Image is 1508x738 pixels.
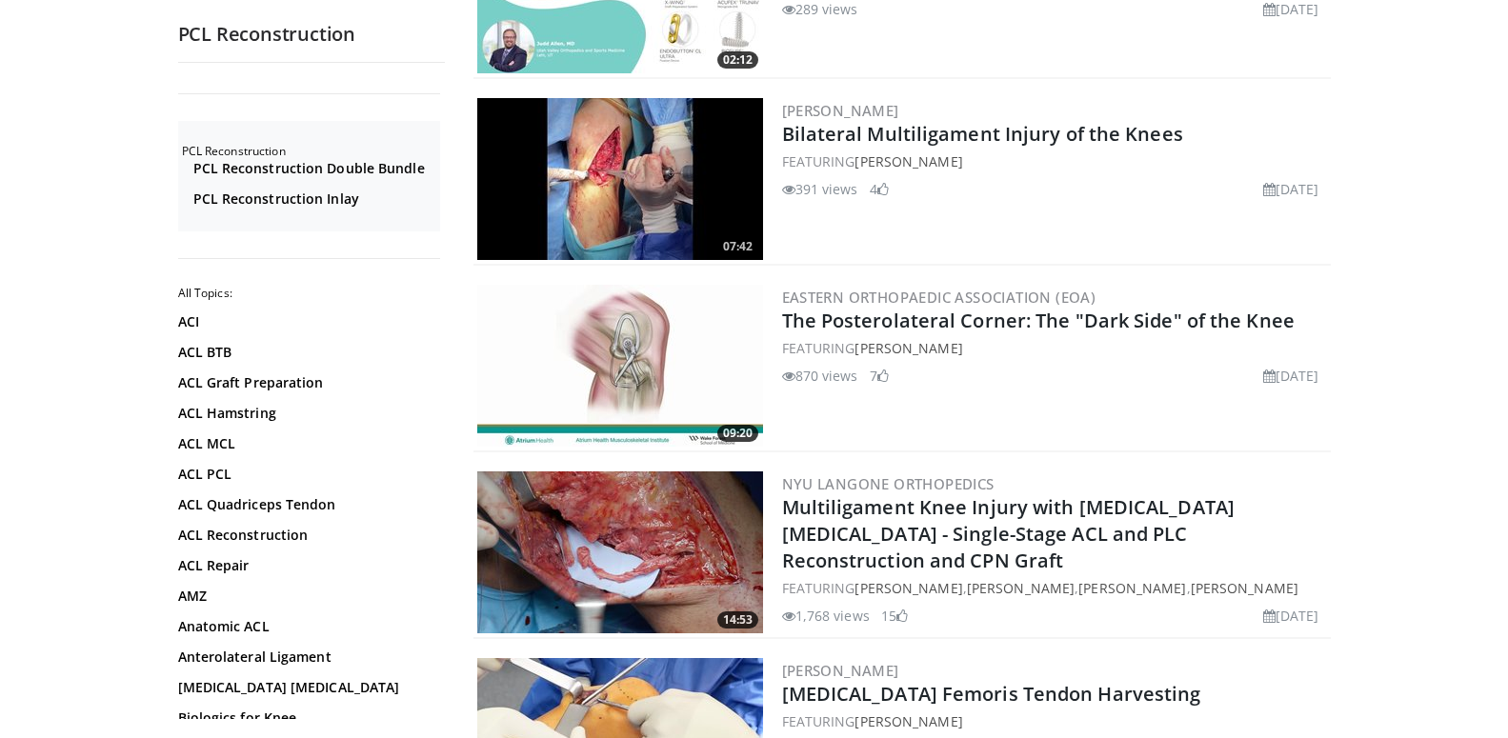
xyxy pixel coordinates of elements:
[782,578,1327,598] div: FEATURING , , ,
[178,465,435,484] a: ACL PCL
[1191,579,1298,597] a: [PERSON_NAME]
[782,494,1236,573] a: Multiligament Knee Injury with [MEDICAL_DATA] [MEDICAL_DATA] - Single-Stage ACL and PLC Reconstru...
[182,144,440,159] h2: PCL Reconstruction
[782,606,870,626] li: 1,768 views
[178,22,445,47] h2: PCL Reconstruction
[870,179,889,199] li: 4
[178,495,435,514] a: ACL Quadriceps Tendon
[1263,606,1319,626] li: [DATE]
[178,708,435,728] a: Biologics for Knee
[782,366,858,386] li: 870 views
[717,425,758,442] span: 09:20
[178,556,435,575] a: ACL Repair
[178,648,435,667] a: Anterolateral Ligament
[717,611,758,628] span: 14:53
[178,678,435,697] a: [MEDICAL_DATA] [MEDICAL_DATA]
[782,151,1327,171] div: FEATURING
[193,159,435,178] a: PCL Reconstruction Double Bundle
[178,587,435,606] a: AMZ
[782,288,1096,307] a: Eastern Orthopaedic Association (EOA)
[870,366,889,386] li: 7
[477,98,763,260] a: 07:42
[782,101,899,120] a: [PERSON_NAME]
[855,339,962,357] a: [PERSON_NAME]
[782,711,1327,731] div: FEATURING
[193,189,435,209] a: PCL Reconstruction Inlay
[178,373,435,392] a: ACL Graft Preparation
[178,343,435,362] a: ACL BTB
[967,579,1075,597] a: [PERSON_NAME]
[178,434,435,453] a: ACL MCL
[477,285,763,447] a: 09:20
[782,661,899,680] a: [PERSON_NAME]
[782,474,995,493] a: NYU Langone Orthopedics
[477,285,763,447] img: 431d0d20-796c-4b80-8555-e8192a89e2fb.300x170_q85_crop-smart_upscale.jpg
[178,404,435,423] a: ACL Hamstring
[178,312,435,331] a: ACI
[782,681,1201,707] a: [MEDICAL_DATA] Femoris Tendon Harvesting
[782,338,1327,358] div: FEATURING
[1078,579,1186,597] a: [PERSON_NAME]
[477,471,763,633] img: 8b62372f-db3b-4434-8d30-c1c25939b3a8.jpg.300x170_q85_crop-smart_upscale.jpg
[782,179,858,199] li: 391 views
[717,51,758,69] span: 02:12
[477,471,763,633] a: 14:53
[717,238,758,255] span: 07:42
[477,98,763,260] img: 67376b66-07da-4381-a4f5-0a050f6a99be.300x170_q85_crop-smart_upscale.jpg
[881,606,908,626] li: 15
[782,308,1295,333] a: The Posterolateral Corner: The "Dark Side" of the Knee
[855,712,962,730] a: [PERSON_NAME]
[1263,366,1319,386] li: [DATE]
[178,617,435,636] a: Anatomic ACL
[782,121,1183,147] a: Bilateral Multiligament Injury of the Knees
[855,579,962,597] a: [PERSON_NAME]
[178,286,440,301] h2: All Topics:
[178,526,435,545] a: ACL Reconstruction
[855,152,962,170] a: [PERSON_NAME]
[1263,179,1319,199] li: [DATE]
